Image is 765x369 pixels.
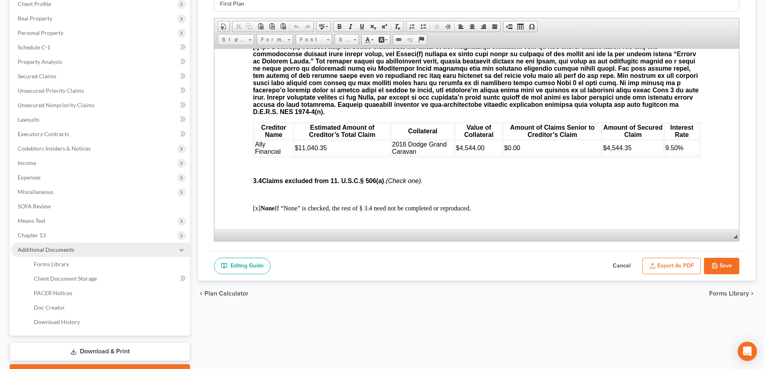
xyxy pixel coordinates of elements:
[11,84,190,98] a: Unsecured Priority Claims
[18,130,69,137] span: Executory Contracts
[11,112,190,127] a: Lawsuits
[218,34,254,45] a: Styles
[11,199,190,214] a: SOFA Review
[198,290,204,297] i: chevron_left
[515,21,526,32] a: Table
[302,21,313,32] a: Redo
[18,159,36,166] span: Income
[255,21,266,32] a: Paste
[489,21,500,32] a: Justify
[709,290,755,297] button: Forms Library chevron_right
[266,21,277,32] a: Paste as plain text
[389,96,417,103] span: $4,544.35
[296,35,324,45] span: Font
[18,73,56,80] span: Secured Claims
[11,69,190,84] a: Secured Claims
[233,21,244,32] a: Cut
[250,75,279,90] span: Value of Collateral
[18,246,74,253] span: Additional Documents
[257,34,293,45] a: Format
[27,271,190,286] a: Client Document Storage
[27,315,190,329] a: Download History
[177,92,232,106] span: 2016 Dodge Grand Caravan
[18,116,39,123] span: Lawsuits
[198,290,249,297] button: chevron_left Plan Calculator
[39,129,146,136] strong: 3.4
[18,217,45,224] span: Means Test
[18,15,52,22] span: Real Property
[34,289,72,296] span: PACER Notices
[392,21,403,32] a: Remove Format
[10,342,190,361] a: Download & Print
[416,35,427,45] a: Anchor
[442,21,453,32] a: Increase Indent
[41,92,66,106] span: Ally Financial
[214,258,271,275] a: Editing Guide
[18,232,46,239] span: Chapter 13
[18,0,51,7] span: Client Profile
[478,21,489,32] a: Align Right
[257,35,285,45] span: Format
[47,129,146,136] span: Claims excluded from 11. U.S.C.
[362,35,376,45] a: Text Color
[733,234,737,239] span: Resize
[244,21,255,32] a: Copy
[643,258,701,275] button: Export as PDF
[296,75,380,90] span: Amount of Claims Senior to Creditor’s Claim
[345,21,356,32] a: Italic
[406,21,418,32] a: Insert/Remove Numbered List
[356,21,367,32] a: Underline
[738,342,757,361] div: Open Intercom Messenger
[379,21,390,32] a: Superscript
[376,35,390,45] a: Background Color
[11,55,190,69] a: Property Analysis
[204,290,249,297] span: Plan Calculator
[39,156,486,163] p: [x] If “None” is checked, the rest of § 3.4 need not be completed or reproduced.
[27,300,190,315] a: Doc Creator
[404,35,416,45] a: Unlink
[291,21,302,32] a: Undo
[526,21,537,32] a: Insert Special Character
[749,290,755,297] i: chevron_right
[146,129,170,136] span: § 506(a)
[95,75,161,90] span: Estimated Amount of Creditor’s Total Claim
[335,34,359,45] a: Size
[27,286,190,300] a: PACER Notices
[277,21,289,32] a: Paste from Word
[393,35,404,45] a: Link
[34,275,97,282] span: Client Document Storage
[296,34,332,45] a: Font
[218,35,246,45] span: Styles
[18,102,94,108] span: Unsecured Nonpriority Claims
[709,290,749,297] span: Forms Library
[11,127,190,141] a: Executory Contracts
[335,35,351,45] span: Size
[316,21,330,32] a: Spell Checker
[431,21,442,32] a: Decrease Indent
[18,174,41,181] span: Expenses
[11,98,190,112] a: Unsecured Nonpriority Claims
[80,96,112,103] span: $11,040.35
[18,203,51,210] span: SOFA Review
[214,49,739,229] iframe: Rich Text Editor, document-ckeditor
[334,21,345,32] a: Bold
[171,129,208,136] em: (Check one).
[169,129,208,136] span: .
[11,40,190,55] a: Schedule C-1
[34,318,80,325] span: Download History
[389,75,448,90] span: Amount of Secured Claim
[18,188,53,195] span: Miscellaneous
[456,75,479,90] span: Interest Rate
[504,21,515,32] a: Insert Page Break for Printing
[18,29,63,36] span: Personal Property
[290,96,306,103] span: $0.00
[18,145,91,152] span: Codebtors Insiders & Notices
[604,258,639,275] button: Cancel
[18,87,84,94] span: Unsecured Priority Claims
[194,79,223,86] span: Collateral
[46,156,61,163] strong: None
[704,258,739,275] button: Save
[18,58,62,65] span: Property Analysis
[451,96,469,103] span: 9.50%
[467,21,478,32] a: Center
